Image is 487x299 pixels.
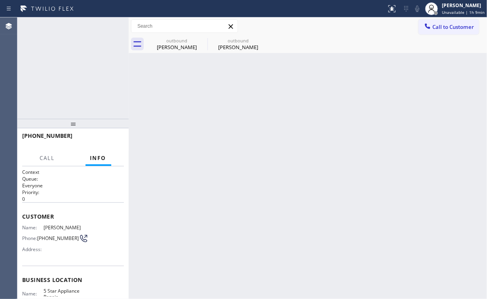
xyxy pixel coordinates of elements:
[22,175,124,182] h2: Queue:
[419,19,479,34] button: Call to Customer
[22,169,124,175] h1: Context
[131,20,238,32] input: Search
[208,38,268,44] div: outbound
[22,291,44,297] span: Name:
[40,154,55,162] span: Call
[37,235,79,241] span: [PHONE_NUMBER]
[22,246,44,252] span: Address:
[22,132,72,139] span: [PHONE_NUMBER]
[208,35,268,53] div: Margaret Moreno
[147,35,207,53] div: Silvania Dacunha
[22,276,124,284] span: Business location
[22,182,124,189] p: Everyone
[22,213,124,220] span: Customer
[22,235,37,241] span: Phone:
[442,10,485,15] span: Unavailable | 1h 9min
[86,150,111,166] button: Info
[90,154,107,162] span: Info
[412,3,423,14] button: Mute
[208,44,268,51] div: [PERSON_NAME]
[432,23,474,30] span: Call to Customer
[44,225,84,230] span: [PERSON_NAME]
[147,38,207,44] div: outbound
[442,2,485,9] div: [PERSON_NAME]
[35,150,60,166] button: Call
[22,189,124,196] h2: Priority:
[22,196,124,202] p: 0
[22,225,44,230] span: Name:
[147,44,207,51] div: [PERSON_NAME]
